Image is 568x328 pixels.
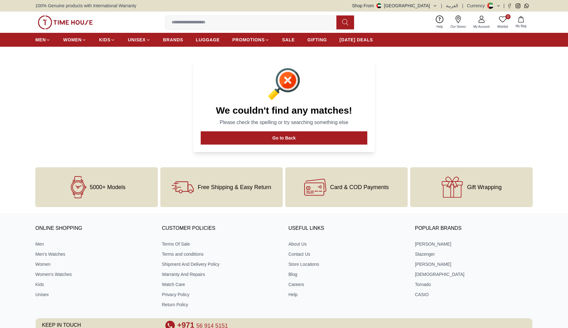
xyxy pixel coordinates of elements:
[415,261,533,267] a: [PERSON_NAME]
[507,3,512,8] a: Facebook
[35,224,153,233] h3: ONLINE SHOPPING
[288,281,406,288] a: Careers
[282,37,295,43] span: SALE
[198,184,271,190] span: Free Shipping & Easy Return
[35,271,153,277] a: Women's Watches
[201,119,367,126] p: Please check the spelling or try searching something else
[415,281,533,288] a: Tornado
[447,14,470,30] a: Our Stores
[288,241,406,247] a: About Us
[340,37,373,43] span: [DATE] DEALS
[467,184,502,190] span: Gift Wrapping
[163,37,183,43] span: BRANDS
[128,34,150,45] a: UNISEX
[162,281,280,288] a: Watch Care
[232,37,265,43] span: PROMOTIONS
[63,37,82,43] span: WOMEN
[494,14,512,30] a: 0Wishlist
[163,34,183,45] a: BRANDS
[415,251,533,257] a: Slazenger
[352,3,437,9] button: Shop From[GEOGRAPHIC_DATA]
[330,184,389,190] span: Card & COD Payments
[448,24,468,29] span: Our Stores
[99,37,110,43] span: KIDS
[162,261,280,267] a: Shipment And Delivery Policy
[35,281,153,288] a: Kids
[307,37,327,43] span: GIFTING
[162,224,280,233] h3: CUSTOMER POLICIES
[512,15,530,30] button: My Bag
[35,291,153,298] a: Unisex
[495,24,511,29] span: Wishlist
[516,3,520,8] a: Instagram
[467,3,488,9] div: Currency
[446,3,458,9] button: العربية
[513,24,529,28] span: My Bag
[415,291,533,298] a: CASIO
[288,224,406,233] h3: USEFUL LINKS
[162,241,280,247] a: Terms Of Sale
[38,15,93,29] img: ...
[162,301,280,308] a: Return Policy
[462,3,463,9] span: |
[288,271,406,277] a: Blog
[90,184,126,190] span: 5000+ Models
[35,34,50,45] a: MEN
[35,261,153,267] a: Women
[35,37,46,43] span: MEN
[162,271,280,277] a: Warranty And Repairs
[282,34,295,45] a: SALE
[162,291,280,298] a: Privacy Policy
[201,105,367,116] h1: We couldn't find any matches!
[434,24,446,29] span: Help
[232,34,269,45] a: PROMOTIONS
[415,224,533,233] h3: Popular Brands
[35,251,153,257] a: Men's Watches
[441,3,442,9] span: |
[288,261,406,267] a: Store Locations
[503,3,505,9] span: |
[63,34,86,45] a: WOMEN
[433,14,447,30] a: Help
[196,34,220,45] a: LUGGAGE
[415,271,533,277] a: [DEMOGRAPHIC_DATA]
[376,3,382,8] img: United Arab Emirates
[35,241,153,247] a: Men
[288,251,406,257] a: Contact Us
[471,24,492,29] span: My Account
[506,14,511,19] span: 0
[35,3,136,9] span: 100% Genuine products with International Warranty
[201,131,367,145] button: Go to Back
[162,251,280,257] a: Terms and conditions
[415,241,533,247] a: [PERSON_NAME]
[99,34,115,45] a: KIDS
[196,37,220,43] span: LUGGAGE
[288,291,406,298] a: Help
[307,34,327,45] a: GIFTING
[128,37,145,43] span: UNISEX
[524,3,529,8] a: Whatsapp
[340,34,373,45] a: [DATE] DEALS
